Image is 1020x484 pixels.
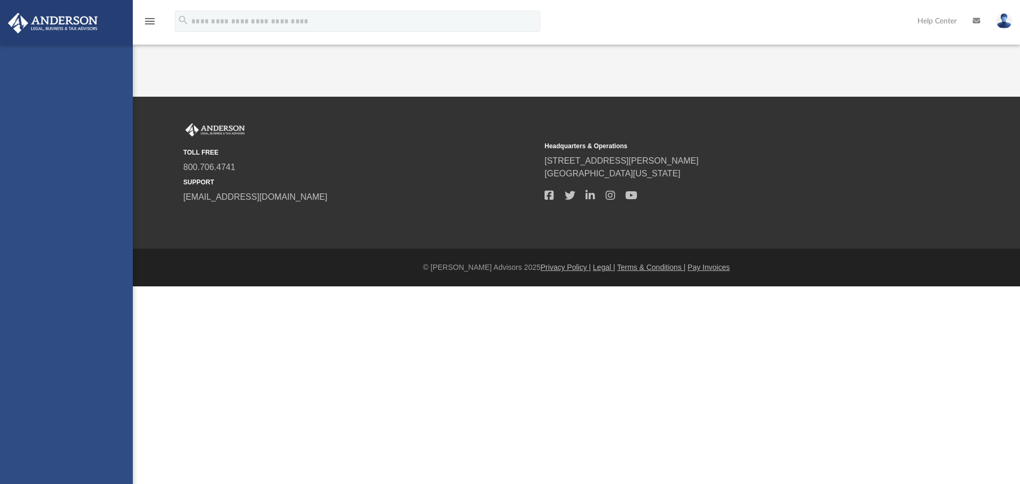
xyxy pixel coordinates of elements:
a: [STREET_ADDRESS][PERSON_NAME] [545,156,699,165]
img: Anderson Advisors Platinum Portal [5,13,101,33]
small: SUPPORT [183,177,537,187]
a: Legal | [593,263,615,271]
a: [EMAIL_ADDRESS][DOMAIN_NAME] [183,192,327,201]
a: menu [143,20,156,28]
small: Headquarters & Operations [545,141,898,151]
a: 800.706.4741 [183,163,235,172]
div: © [PERSON_NAME] Advisors 2025 [133,262,1020,273]
a: Terms & Conditions | [617,263,686,271]
a: Pay Invoices [687,263,729,271]
a: [GEOGRAPHIC_DATA][US_STATE] [545,169,681,178]
small: TOLL FREE [183,148,537,157]
i: menu [143,15,156,28]
img: Anderson Advisors Platinum Portal [183,123,247,137]
i: search [177,14,189,26]
a: Privacy Policy | [541,263,591,271]
img: User Pic [996,13,1012,29]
